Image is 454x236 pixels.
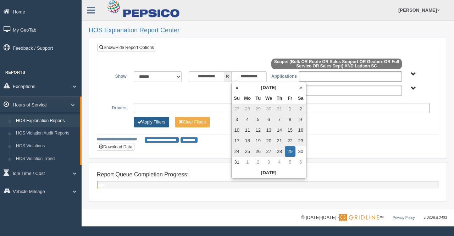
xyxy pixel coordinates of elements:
[295,104,306,114] td: 2
[232,168,306,178] th: [DATE]
[13,127,80,140] a: HOS Violation Audit Reports
[13,115,80,127] a: HOS Explanation Reports
[274,146,285,157] td: 28
[224,71,231,82] span: to
[301,214,447,221] div: © [DATE]-[DATE] - ™
[232,104,242,114] td: 27
[274,125,285,136] td: 14
[295,93,306,104] th: Sa
[339,214,379,221] img: Gridline
[97,143,134,151] button: Download Data
[232,136,242,146] td: 17
[232,93,242,104] th: Su
[253,93,264,104] th: Tu
[242,136,253,146] td: 18
[253,157,264,168] td: 2
[264,146,274,157] td: 27
[242,114,253,125] td: 4
[285,136,295,146] td: 22
[295,136,306,146] td: 23
[242,82,295,93] th: [DATE]
[232,114,242,125] td: 3
[295,125,306,136] td: 16
[264,104,274,114] td: 30
[97,171,439,178] h4: Report Queue Completion Progress:
[285,157,295,168] td: 5
[242,93,253,104] th: Mo
[295,157,306,168] td: 6
[274,104,285,114] td: 31
[264,93,274,104] th: We
[274,157,285,168] td: 4
[134,117,169,127] button: Change Filter Options
[242,146,253,157] td: 25
[253,114,264,125] td: 5
[242,157,253,168] td: 1
[13,140,80,153] a: HOS Violations
[295,114,306,125] td: 9
[264,114,274,125] td: 6
[271,59,402,69] span: Scope: (Bulk OR Route OR Sales Support OR Geobox OR Full Service OR Sales Dept) AND Ladson SC
[295,82,306,93] th: »
[285,114,295,125] td: 8
[103,103,130,111] label: Drivers
[13,153,80,165] a: HOS Violation Trend
[253,125,264,136] td: 12
[97,44,156,51] a: Show/Hide Report Options
[274,114,285,125] td: 7
[253,146,264,157] td: 26
[253,104,264,114] td: 29
[295,146,306,157] td: 30
[285,104,295,114] td: 1
[264,136,274,146] td: 20
[242,125,253,136] td: 11
[264,157,274,168] td: 3
[242,104,253,114] td: 28
[424,216,447,220] span: v. 2025.5.2403
[274,136,285,146] td: 21
[175,117,210,127] button: Change Filter Options
[393,216,415,220] a: Privacy Policy
[232,146,242,157] td: 24
[232,157,242,168] td: 31
[285,146,295,157] td: 29
[274,93,285,104] th: Th
[232,125,242,136] td: 10
[103,71,130,80] label: Show
[268,71,295,80] label: Applications
[253,136,264,146] td: 19
[285,93,295,104] th: Fr
[89,27,447,34] h2: HOS Explanation Report Center
[232,82,242,93] th: «
[285,125,295,136] td: 15
[264,125,274,136] td: 13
